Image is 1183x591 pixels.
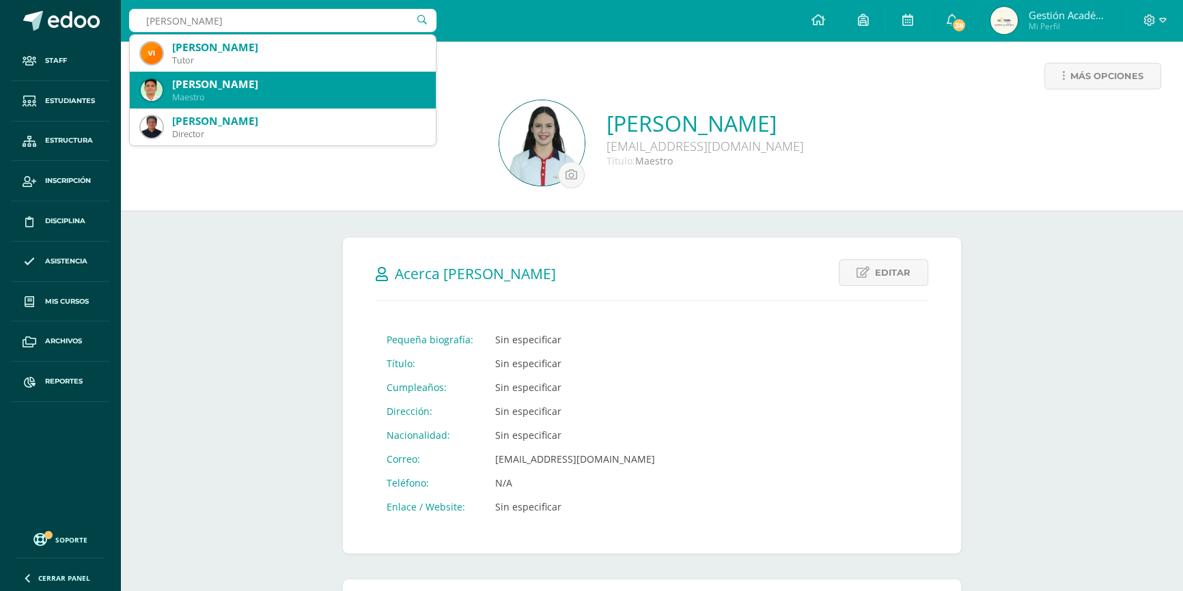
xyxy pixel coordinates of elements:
span: 38 [951,18,966,33]
a: Más opciones [1044,63,1161,89]
a: Staff [11,41,109,81]
span: Más opciones [1070,63,1143,89]
a: Asistencia [11,242,109,282]
div: Maestro [172,91,425,103]
img: ff1d012c2ead272d3e01e72391e7dd63.png [141,42,163,64]
div: Tutor [172,55,425,66]
td: Correo: [376,447,484,471]
td: Sin especificar [484,399,666,423]
td: Teléfono: [376,471,484,495]
td: N/A [484,471,666,495]
a: Estructura [11,121,109,162]
div: [PERSON_NAME] [172,40,425,55]
div: [PERSON_NAME] [172,114,425,128]
td: Sin especificar [484,328,666,351]
span: Reportes [45,376,83,387]
td: Nacionalidad: [376,423,484,447]
td: Pequeña biografía: [376,328,484,351]
span: Asistencia [45,256,87,267]
td: Sin especificar [484,495,666,519]
img: 30d242b3f8871c5805e7e94443074090.png [499,100,585,186]
td: Sin especificar [484,375,666,399]
span: Mi Perfil [1028,20,1110,32]
div: [EMAIL_ADDRESS][DOMAIN_NAME] [607,138,804,154]
td: Enlace / Website: [376,495,484,519]
div: Director [172,128,425,140]
input: Busca un usuario... [129,9,436,32]
span: Gestión Académica [1028,8,1110,22]
span: Título: [607,154,635,167]
td: Sin especificar [484,423,666,447]
span: Staff [45,55,67,66]
span: Acerca [PERSON_NAME] [395,264,556,283]
span: Soporte [55,535,87,545]
a: Reportes [11,362,109,402]
img: ff93632bf489dcbc5131d32d8a4af367.png [990,7,1018,34]
span: Estudiantes [45,96,95,106]
a: Estudiantes [11,81,109,121]
span: Archivos [45,336,82,347]
a: Soporte [16,530,104,548]
span: Inscripción [45,175,91,186]
a: Editar [839,259,928,286]
a: Inscripción [11,161,109,201]
a: Mis cursos [11,282,109,322]
a: [PERSON_NAME] [607,109,804,138]
img: dfb2445352bbaa30de7fa1c39f03f7f6.png [141,116,163,138]
td: [EMAIL_ADDRESS][DOMAIN_NAME] [484,447,666,471]
span: Cerrar panel [38,573,90,583]
span: Editar [875,260,910,285]
div: [PERSON_NAME] [172,77,425,91]
td: Sin especificar [484,351,666,375]
img: 39a6911794d565f755c5c4f45b8fb948.png [141,79,163,101]
td: Cumpleaños: [376,375,484,399]
a: Archivos [11,321,109,362]
a: Disciplina [11,201,109,242]
td: Título: [376,351,484,375]
span: Disciplina [45,216,85,227]
span: Mis cursos [45,296,89,307]
span: Estructura [45,135,93,146]
span: Maestro [635,154,673,167]
td: Dirección: [376,399,484,423]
